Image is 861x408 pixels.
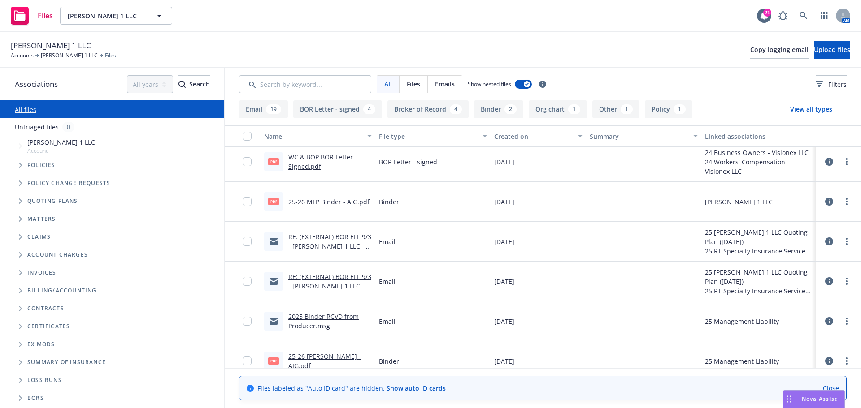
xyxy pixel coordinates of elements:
[27,324,70,329] span: Certificates
[450,104,462,114] div: 4
[379,197,399,206] span: Binder
[27,288,97,293] span: Billing/Accounting
[586,125,701,147] button: Summary
[288,312,359,330] a: 2025 Binder RCVD from Producer.msg
[705,246,813,256] div: 25 RT Specialty Insurance Services, LLC (RSG Specialty, LLC)
[27,270,57,275] span: Invoices
[27,198,78,204] span: Quoting plans
[384,79,392,89] span: All
[105,52,116,60] span: Files
[243,237,252,246] input: Toggle Row Selected
[268,357,279,364] span: pdf
[379,277,396,286] span: Email
[239,100,288,118] button: Email
[494,356,514,366] span: [DATE]
[243,197,252,206] input: Toggle Row Selected
[27,163,56,168] span: Policies
[27,342,55,347] span: Ex Mods
[243,317,252,326] input: Toggle Row Selected
[841,316,852,326] a: more
[802,395,837,403] span: Nova Assist
[529,100,587,118] button: Org chart
[828,80,847,89] span: Filters
[705,356,779,366] div: 25 Management Liability
[816,80,847,89] span: Filters
[795,7,813,25] a: Search
[841,356,852,366] a: more
[494,277,514,286] span: [DATE]
[11,40,91,52] span: [PERSON_NAME] 1 LLC
[379,237,396,246] span: Email
[774,7,792,25] a: Report a Bug
[407,79,420,89] span: Files
[504,104,517,114] div: 2
[288,153,353,171] a: WC & BOP BOR Letter Signed.pdf
[68,11,145,21] span: [PERSON_NAME] 1 LLC
[468,80,511,88] span: Show nested files
[379,317,396,326] span: Email
[568,104,580,114] div: 1
[27,234,51,240] span: Claims
[27,360,106,365] span: Summary of insurance
[494,197,514,206] span: [DATE]
[288,352,361,370] a: 25-26 [PERSON_NAME] - AIG.pdf
[178,75,210,93] button: SearchSearch
[15,105,36,114] a: All files
[60,7,172,25] button: [PERSON_NAME] 1 LLC
[27,378,62,383] span: Loss Runs
[239,75,371,93] input: Search by keyword...
[621,104,633,114] div: 1
[387,100,469,118] button: Broker of Record
[705,132,813,141] div: Linked associations
[27,180,110,186] span: Policy change requests
[814,45,850,54] span: Upload files
[701,125,816,147] button: Linked associations
[494,317,514,326] span: [DATE]
[379,157,437,167] span: BOR Letter - signed
[375,125,490,147] button: File type
[266,104,281,114] div: 19
[264,132,362,141] div: Name
[776,100,847,118] button: View all types
[645,100,692,118] button: Policy
[27,216,56,222] span: Matters
[27,137,95,147] span: [PERSON_NAME] 1 LLC
[178,81,186,88] svg: Search
[592,100,639,118] button: Other
[257,383,446,393] span: Files labeled as "Auto ID card" are hidden.
[15,78,58,90] span: Associations
[288,232,371,269] a: RE: (EXTERNAL) BOR EFF 9/3 - [PERSON_NAME] 1 LLC - Tech E&O/Cyber, Policy #C-4LPY-064590-CYBER-2024
[823,383,839,393] a: Close
[15,122,59,132] a: Untriaged files
[288,272,371,309] a: RE: (EXTERNAL) BOR EFF 9/3 - [PERSON_NAME] 1 LLC - Tech E&O/Cyber, Policy #C-4LPY-064590-CYBER-2024
[243,356,252,365] input: Toggle Row Selected
[491,125,587,147] button: Created on
[705,228,813,246] div: 25 [PERSON_NAME] 1 LLC Quoting Plan ([DATE])
[841,276,852,287] a: more
[379,132,477,141] div: File type
[435,79,455,89] span: Emails
[674,104,686,114] div: 1
[705,286,813,296] div: 25 RT Specialty Insurance Services, LLC (RSG Specialty, LLC)
[815,7,833,25] a: Switch app
[27,147,95,155] span: Account
[494,132,573,141] div: Created on
[590,132,687,141] div: Summary
[363,104,375,114] div: 4
[841,156,852,167] a: more
[841,196,852,207] a: more
[243,277,252,286] input: Toggle Row Selected
[474,100,523,118] button: Binder
[814,41,850,59] button: Upload files
[379,356,399,366] span: Binder
[27,252,88,258] span: Account charges
[0,136,224,282] div: Tree Example
[816,75,847,93] button: Filters
[763,9,771,17] div: 21
[7,3,57,28] a: Files
[62,122,74,132] div: 0
[11,52,34,60] a: Accounts
[27,306,64,311] span: Contracts
[41,52,98,60] a: [PERSON_NAME] 1 LLC
[243,157,252,166] input: Toggle Row Selected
